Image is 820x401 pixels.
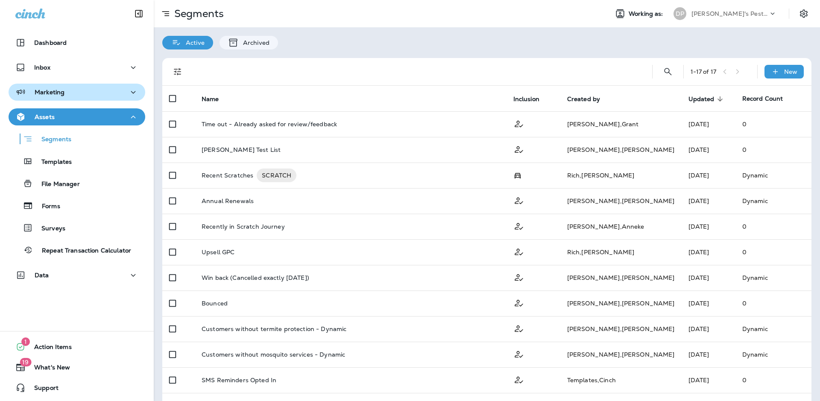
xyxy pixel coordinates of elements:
[26,384,59,395] span: Support
[33,225,65,233] p: Surveys
[682,291,735,316] td: [DATE]
[688,95,726,103] span: Updated
[513,96,539,103] span: Inclusion
[26,364,70,374] span: What's New
[9,34,145,51] button: Dashboard
[33,180,80,189] p: File Manager
[9,174,145,192] button: File Manager
[202,169,253,182] p: Recent Scratches
[33,247,131,255] p: Repeat Transaction Calculator
[513,299,524,306] span: Customer Only
[735,239,811,265] td: 0
[735,342,811,367] td: Dynamic
[257,169,296,182] div: SCRATCH
[239,39,269,46] p: Archived
[33,136,71,144] p: Segments
[171,7,224,20] p: Segments
[513,119,524,127] span: Customer Only
[682,214,735,239] td: [DATE]
[127,5,151,22] button: Collapse Sidebar
[182,39,205,46] p: Active
[9,338,145,355] button: 1Action Items
[33,203,60,211] p: Forms
[9,152,145,170] button: Templates
[560,239,682,265] td: Rich , [PERSON_NAME]
[560,342,682,367] td: [PERSON_NAME] , [PERSON_NAME]
[33,158,72,166] p: Templates
[560,291,682,316] td: [PERSON_NAME] , [PERSON_NAME]
[682,111,735,137] td: [DATE]
[202,300,228,307] p: Bounced
[674,7,686,20] div: DP
[682,316,735,342] td: [DATE]
[513,145,524,153] span: Customer Only
[682,367,735,393] td: [DATE]
[9,84,145,101] button: Marketing
[9,241,145,259] button: Repeat Transaction Calculator
[567,96,600,103] span: Created by
[202,96,219,103] span: Name
[35,272,49,279] p: Data
[513,222,524,230] span: Customer Only
[202,121,337,128] p: Time out - Already asked for review/feedback
[9,130,145,148] button: Segments
[560,188,682,214] td: [PERSON_NAME] , [PERSON_NAME]
[513,196,524,204] span: Customer Only
[784,68,797,75] p: New
[735,291,811,316] td: 0
[682,188,735,214] td: [DATE]
[20,358,31,366] span: 19
[735,316,811,342] td: Dynamic
[560,367,682,393] td: Templates , Cinch
[735,214,811,239] td: 0
[9,379,145,396] button: Support
[202,274,309,281] p: Win back (Cancelled exactly [DATE])
[560,163,682,188] td: Rich , [PERSON_NAME]
[34,39,67,46] p: Dashboard
[659,63,676,80] button: Search Segments
[735,137,811,163] td: 0
[513,95,551,103] span: Inclusion
[691,68,716,75] div: 1 - 17 of 17
[202,377,276,384] p: SMS Reminders Opted In
[513,375,524,383] span: Customer Only
[735,188,811,214] td: Dynamic
[691,10,768,17] p: [PERSON_NAME]'s Pest Control
[202,325,346,332] p: Customers without termite protection - Dynamic
[560,265,682,291] td: [PERSON_NAME] , [PERSON_NAME]
[26,343,72,354] span: Action Items
[202,249,234,256] p: Upsell GPC
[9,59,145,76] button: Inbox
[567,95,611,103] span: Created by
[169,63,186,80] button: Filters
[560,111,682,137] td: [PERSON_NAME] , Grant
[682,239,735,265] td: [DATE]
[735,111,811,137] td: 0
[202,351,345,358] p: Customers without mosquito services - Dynamic
[34,64,50,71] p: Inbox
[682,163,735,188] td: [DATE]
[9,197,145,215] button: Forms
[682,265,735,291] td: [DATE]
[796,6,811,21] button: Settings
[202,146,281,153] p: [PERSON_NAME] Test List
[35,89,64,96] p: Marketing
[688,96,715,103] span: Updated
[513,273,524,281] span: Customer Only
[513,350,524,357] span: Customer Only
[735,265,811,291] td: Dynamic
[560,214,682,239] td: [PERSON_NAME] , Anneke
[9,108,145,125] button: Assets
[202,223,285,230] p: Recently in Scratch Journey
[682,342,735,367] td: [DATE]
[735,367,811,393] td: 0
[202,95,230,103] span: Name
[629,10,665,17] span: Working as:
[513,247,524,255] span: Customer Only
[560,316,682,342] td: [PERSON_NAME] , [PERSON_NAME]
[9,359,145,376] button: 19What's New
[735,163,811,188] td: Dynamic
[682,137,735,163] td: [DATE]
[9,267,145,284] button: Data
[202,198,254,204] p: Annual Renewals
